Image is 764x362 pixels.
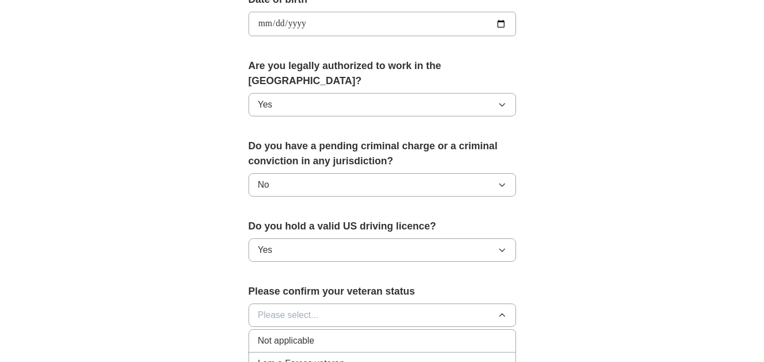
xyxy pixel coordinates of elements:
span: Yes [258,98,272,111]
button: Yes [249,93,516,116]
span: Not applicable [258,334,314,348]
span: Yes [258,243,272,257]
label: Do you hold a valid US driving licence? [249,219,516,234]
span: No [258,178,269,192]
button: No [249,173,516,197]
button: Yes [249,238,516,262]
span: Please select... [258,309,319,322]
label: Please confirm your veteran status [249,284,516,299]
label: Are you legally authorized to work in the [GEOGRAPHIC_DATA]? [249,58,516,89]
button: Please select... [249,304,516,327]
label: Do you have a pending criminal charge or a criminal conviction in any jurisdiction? [249,139,516,169]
